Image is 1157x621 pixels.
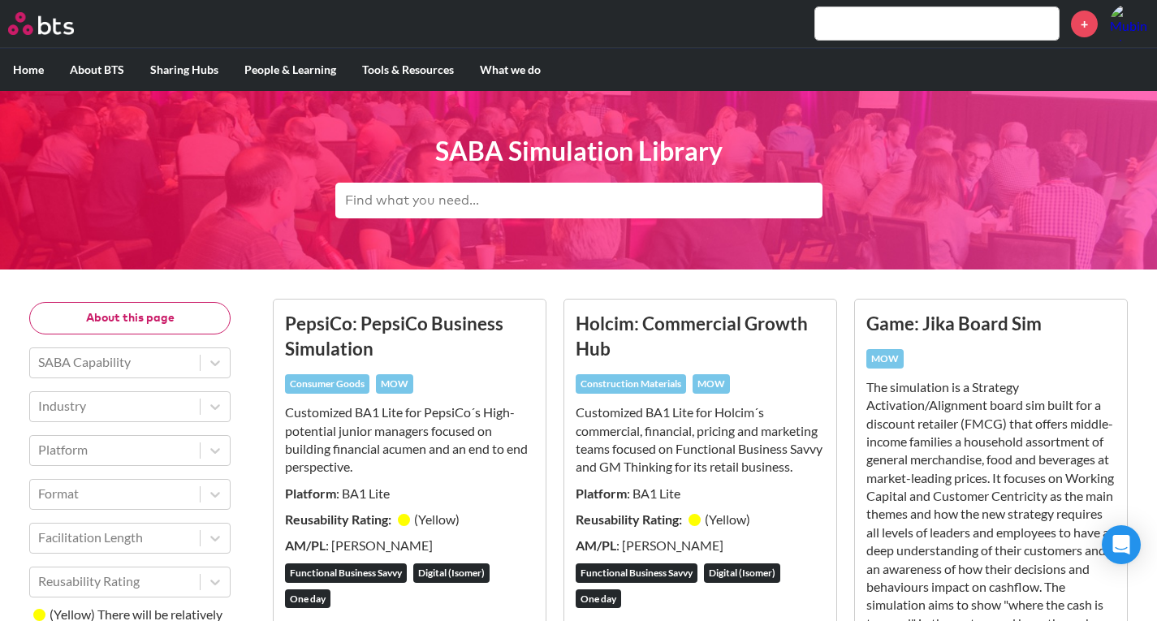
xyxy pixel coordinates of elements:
p: : [PERSON_NAME] [285,537,534,554]
label: Tools & Resources [349,49,467,91]
h3: Game: Jika Board Sim [866,311,1116,336]
p: : BA1 Lite [576,485,825,502]
div: One day [576,589,621,609]
div: One day [285,589,330,609]
div: Open Intercom Messenger [1102,525,1141,564]
h3: Holcim: Commercial Growth Hub [576,311,825,362]
h1: SABA Simulation Library [335,133,822,170]
a: Profile [1110,4,1149,43]
strong: Reusability Rating: [576,511,684,527]
div: Digital (Isomer) [704,563,780,583]
label: Sharing Hubs [137,49,231,91]
a: + [1071,11,1098,37]
div: MOW [376,374,413,394]
img: Mubin Al Rashid [1110,4,1149,43]
a: Go home [8,12,104,35]
div: Functional Business Savvy [285,563,407,583]
strong: AM/PL [285,537,326,553]
small: ( Yellow ) [414,511,460,527]
label: People & Learning [231,49,349,91]
h3: PepsiCo: PepsiCo Business Simulation [285,311,534,362]
div: MOW [693,374,730,394]
strong: AM/PL [576,537,616,553]
p: : [PERSON_NAME] [576,537,825,554]
strong: Reusability Rating: [285,511,394,527]
img: BTS Logo [8,12,74,35]
p: Customized BA1 Lite for PepsiCo´s High-potential junior managers focused on building financial ac... [285,403,534,477]
p: : BA1 Lite [285,485,534,502]
div: Construction Materials [576,374,686,394]
div: MOW [866,349,904,369]
label: What we do [467,49,554,91]
p: Customized BA1 Lite for Holcim´s commercial, financial, pricing and marketing teams ​focused on F... [576,403,825,477]
input: Find what you need... [335,183,822,218]
small: ( Yellow ) [705,511,750,527]
strong: Platform [285,485,336,501]
strong: Platform [576,485,627,501]
label: About BTS [57,49,137,91]
div: Consumer Goods [285,374,369,394]
div: Functional Business Savvy [576,563,697,583]
button: About this page [29,302,231,334]
div: Digital (Isomer) [413,563,490,583]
